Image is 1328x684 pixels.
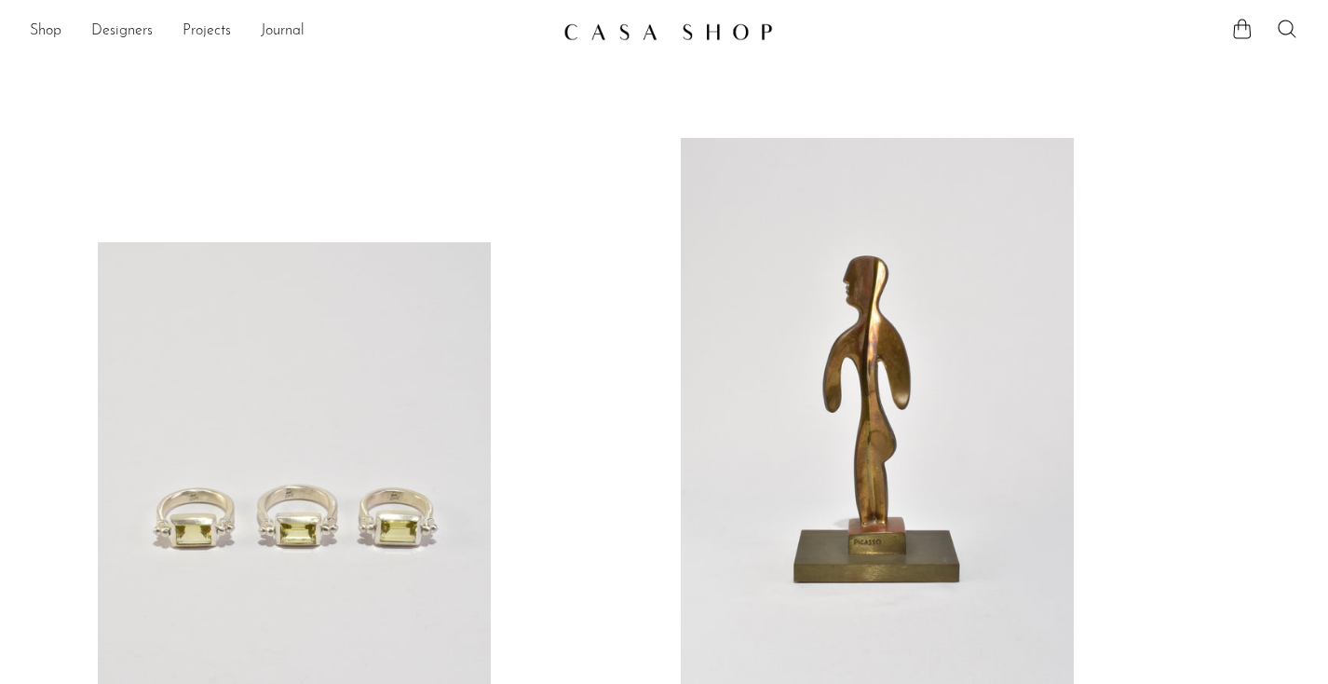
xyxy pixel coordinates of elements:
[30,20,61,44] a: Shop
[183,20,231,44] a: Projects
[30,16,549,48] nav: Desktop navigation
[261,20,305,44] a: Journal
[30,16,549,48] ul: NEW HEADER MENU
[91,20,153,44] a: Designers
